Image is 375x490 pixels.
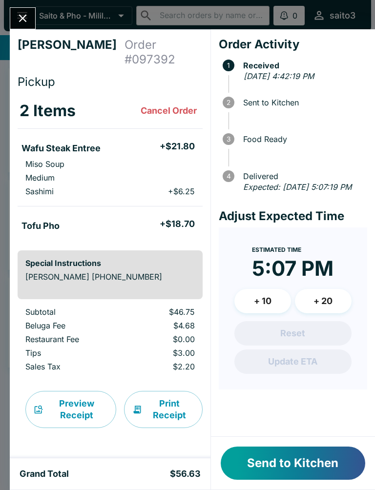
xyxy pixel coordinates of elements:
text: 3 [227,135,230,143]
button: + 20 [295,289,352,313]
p: [PERSON_NAME] [PHONE_NUMBER] [25,272,195,282]
button: Print Receipt [124,391,203,428]
table: orders table [18,93,203,243]
button: Send to Kitchen [221,447,365,480]
span: Sent to Kitchen [238,98,367,107]
span: Estimated Time [252,246,301,253]
em: [DATE] 4:42:19 PM [244,71,314,81]
p: $4.68 [130,321,195,330]
button: Close [10,8,35,29]
p: Beluga Fee [25,321,115,330]
h5: + $21.80 [160,141,195,152]
span: Food Ready [238,135,367,143]
h4: Order # 097392 [125,38,203,67]
p: $0.00 [130,334,195,344]
h5: Tofu Pho [21,220,60,232]
text: 4 [226,172,230,180]
button: Cancel Order [137,101,201,121]
button: Preview Receipt [25,391,116,428]
h4: Order Activity [219,37,367,52]
em: Expected: [DATE] 5:07:19 PM [243,182,352,192]
span: Received [238,61,367,70]
p: Tips [25,348,115,358]
h5: + $18.70 [160,218,195,230]
button: + 10 [234,289,291,313]
p: Restaurant Fee [25,334,115,344]
h5: Grand Total [20,468,69,480]
time: 5:07 PM [252,256,333,281]
span: Delivered [238,172,367,181]
p: Subtotal [25,307,115,317]
span: Pickup [18,75,55,89]
h3: 2 Items [20,101,76,121]
p: $2.20 [130,362,195,371]
h5: Wafu Steak Entree [21,143,101,154]
table: orders table [18,307,203,375]
h4: Adjust Expected Time [219,209,367,224]
text: 2 [227,99,230,106]
p: Miso Soup [25,159,64,169]
text: 1 [227,61,230,69]
p: Sales Tax [25,362,115,371]
p: Sashimi [25,186,54,196]
p: $46.75 [130,307,195,317]
p: + $6.25 [168,186,195,196]
h5: $56.63 [170,468,201,480]
p: $3.00 [130,348,195,358]
h4: [PERSON_NAME] [18,38,125,67]
h6: Special Instructions [25,258,195,268]
p: Medium [25,173,55,183]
